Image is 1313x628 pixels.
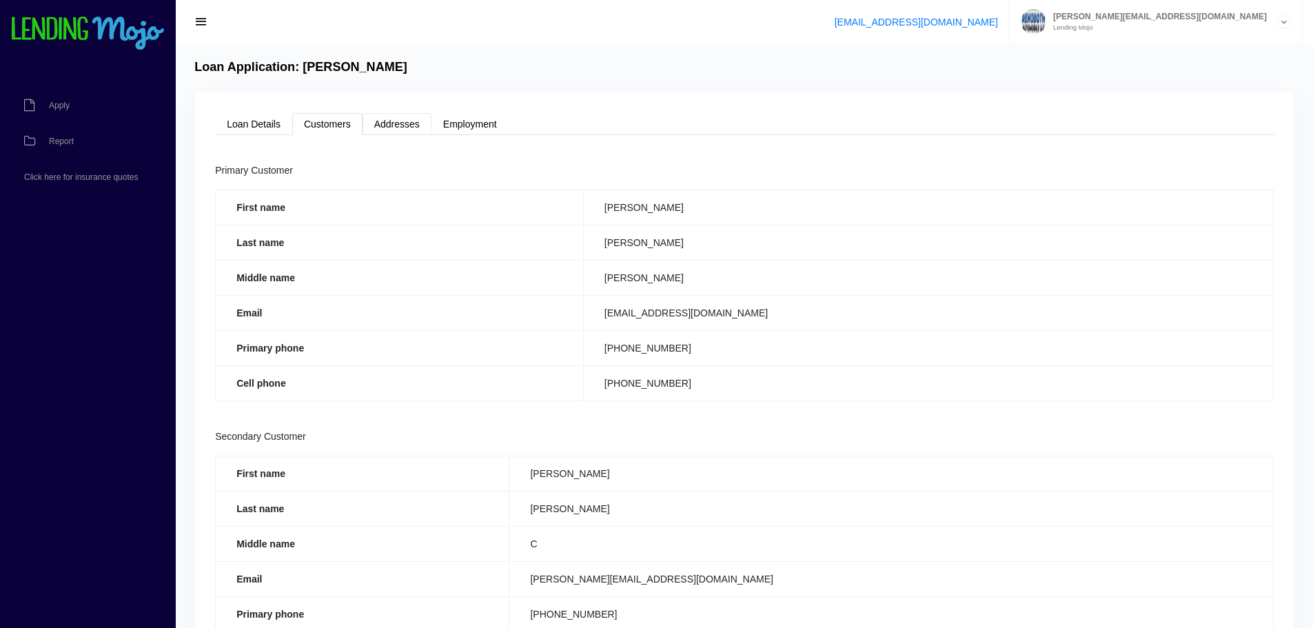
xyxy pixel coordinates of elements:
[583,260,1273,295] td: [PERSON_NAME]
[583,365,1273,401] td: [PHONE_NUMBER]
[216,526,509,561] th: Middle name
[24,173,138,181] span: Click here for insurance quotes
[509,456,1273,491] td: [PERSON_NAME]
[583,295,1273,330] td: [EMAIL_ADDRESS][DOMAIN_NAME]
[835,17,998,28] a: [EMAIL_ADDRESS][DOMAIN_NAME]
[431,113,509,135] a: Employment
[583,190,1273,225] td: [PERSON_NAME]
[1021,9,1046,34] img: Profile image
[509,491,1273,526] td: [PERSON_NAME]
[363,113,431,135] a: Addresses
[583,225,1273,260] td: [PERSON_NAME]
[216,295,584,330] th: Email
[216,491,509,526] th: Last name
[583,330,1273,365] td: [PHONE_NUMBER]
[216,260,584,295] th: Middle name
[215,113,292,135] a: Loan Details
[216,330,584,365] th: Primary phone
[216,456,509,491] th: First name
[49,137,74,145] span: Report
[509,526,1273,561] td: C
[216,225,584,260] th: Last name
[1046,24,1267,31] small: Lending Mojo
[216,190,584,225] th: First name
[10,17,165,51] img: logo-small.png
[215,429,1274,445] div: Secondary Customer
[194,60,407,75] h4: Loan Application: [PERSON_NAME]
[215,163,1274,179] div: Primary Customer
[216,365,584,401] th: Cell phone
[509,561,1273,596] td: [PERSON_NAME][EMAIL_ADDRESS][DOMAIN_NAME]
[216,561,509,596] th: Email
[292,113,363,135] a: Customers
[1046,12,1267,21] span: [PERSON_NAME][EMAIL_ADDRESS][DOMAIN_NAME]
[49,101,70,110] span: Apply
